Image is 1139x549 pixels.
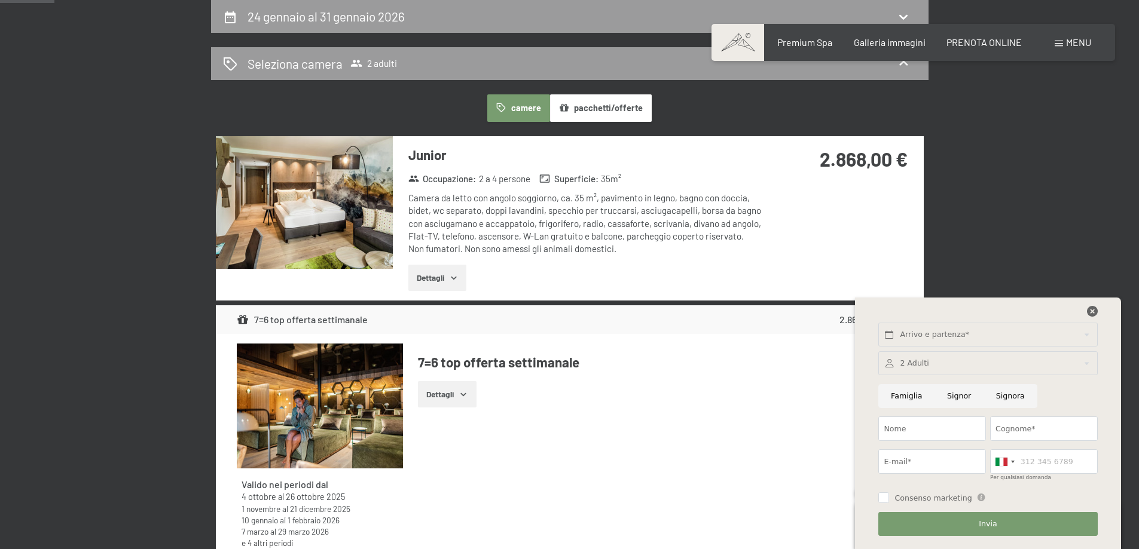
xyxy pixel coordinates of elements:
[820,148,908,170] strong: 2.868,00 €
[601,173,621,185] span: 35 m²
[991,450,1018,473] div: Italy (Italia): +39
[237,312,368,327] div: 7=6 top offerta settimanale
[839,314,883,325] strong: 2.868,00 €
[1066,36,1091,48] span: Menu
[216,305,924,334] div: 7=6 top offerta settimanale2.868,00 €
[286,492,345,502] time: 26/10/2025
[237,343,403,468] img: mss_renderimg.php
[408,146,764,164] h3: Junior
[242,504,280,514] time: 01/11/2025
[539,173,598,185] strong: Superficie :
[278,526,329,536] time: 29/03/2026
[242,503,398,514] div: al
[288,515,340,525] time: 01/02/2026
[979,519,997,529] span: Invia
[242,492,276,502] time: 04/10/2025
[777,36,832,48] a: Premium Spa
[242,491,398,503] div: al
[854,36,926,48] a: Galleria immagini
[242,479,328,490] strong: Valido nei periodi dal
[479,173,530,185] span: 2 a 4 persone
[990,449,1098,474] input: 312 345 6789
[487,94,549,122] button: camere
[242,526,268,536] time: 07/03/2026
[290,504,350,514] time: 21/12/2025
[894,493,972,504] span: Consenso marketing
[408,192,764,255] div: Camera da letto con angolo soggiorno, ca. 35 m², pavimento in legno, bagno con doccia, bidet, wc ...
[242,514,398,526] div: al
[350,57,397,69] span: 2 adulti
[216,136,393,269] img: mss_renderimg.php
[550,94,652,122] button: pacchetti/offerte
[878,512,1097,536] button: Invia
[990,474,1051,480] label: Per qualsiasi domanda
[242,526,398,537] div: al
[248,55,343,72] h2: Seleziona camera
[418,381,476,407] button: Dettagli
[242,538,293,548] a: e 4 altri periodi
[946,36,1022,48] a: PRENOTA ONLINE
[408,173,477,185] strong: Occupazione :
[408,265,466,291] button: Dettagli
[242,515,278,525] time: 10/01/2026
[418,353,902,372] h4: 7=6 top offerta settimanale
[248,9,405,24] h2: 24 gennaio al 31 gennaio 2026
